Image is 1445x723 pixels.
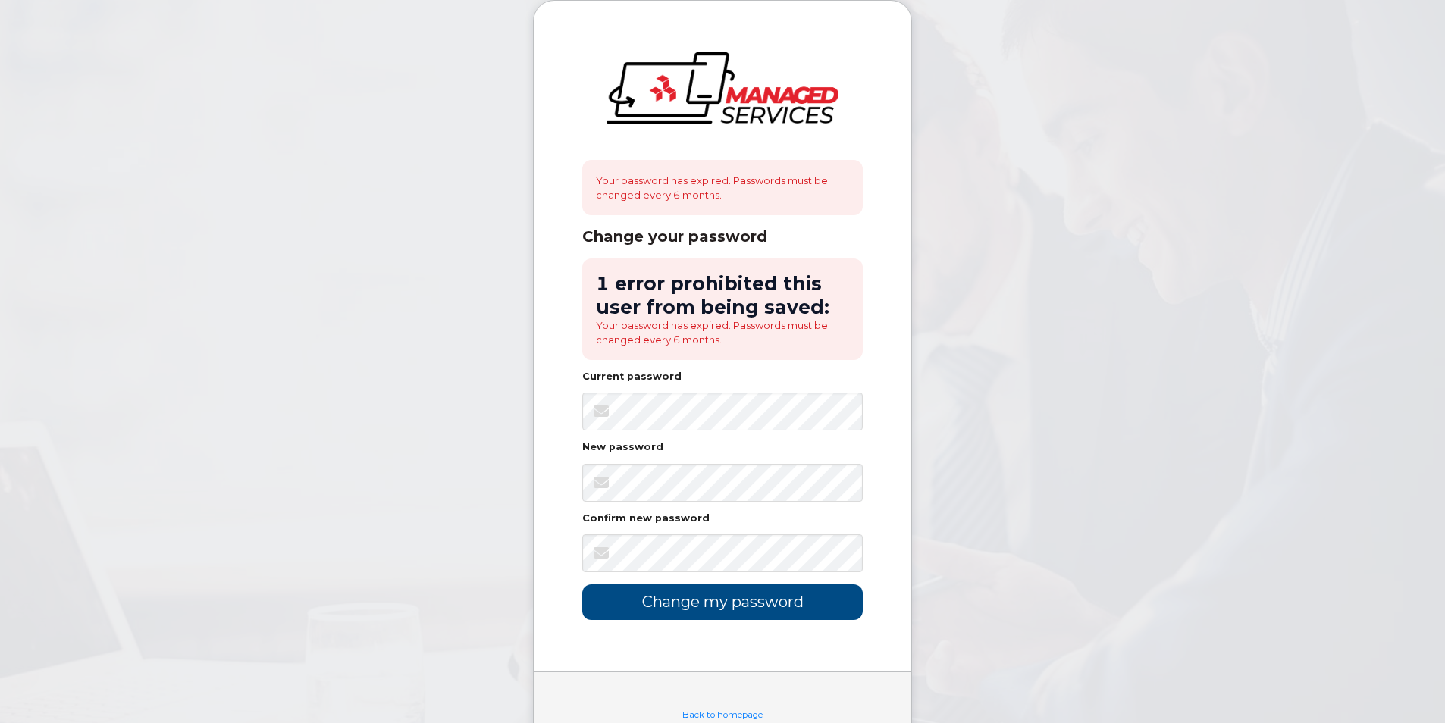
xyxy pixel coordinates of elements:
a: Back to homepage [682,709,763,720]
h2: 1 error prohibited this user from being saved: [596,272,849,318]
input: Change my password [582,584,863,620]
div: Change your password [582,227,863,246]
div: Your password has expired. Passwords must be changed every 6 months. [582,160,863,215]
label: Confirm new password [582,514,710,524]
li: Your password has expired. Passwords must be changed every 6 months. [596,318,849,346]
label: Current password [582,372,682,382]
label: New password [582,443,663,452]
img: logo-large.png [607,52,838,124]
